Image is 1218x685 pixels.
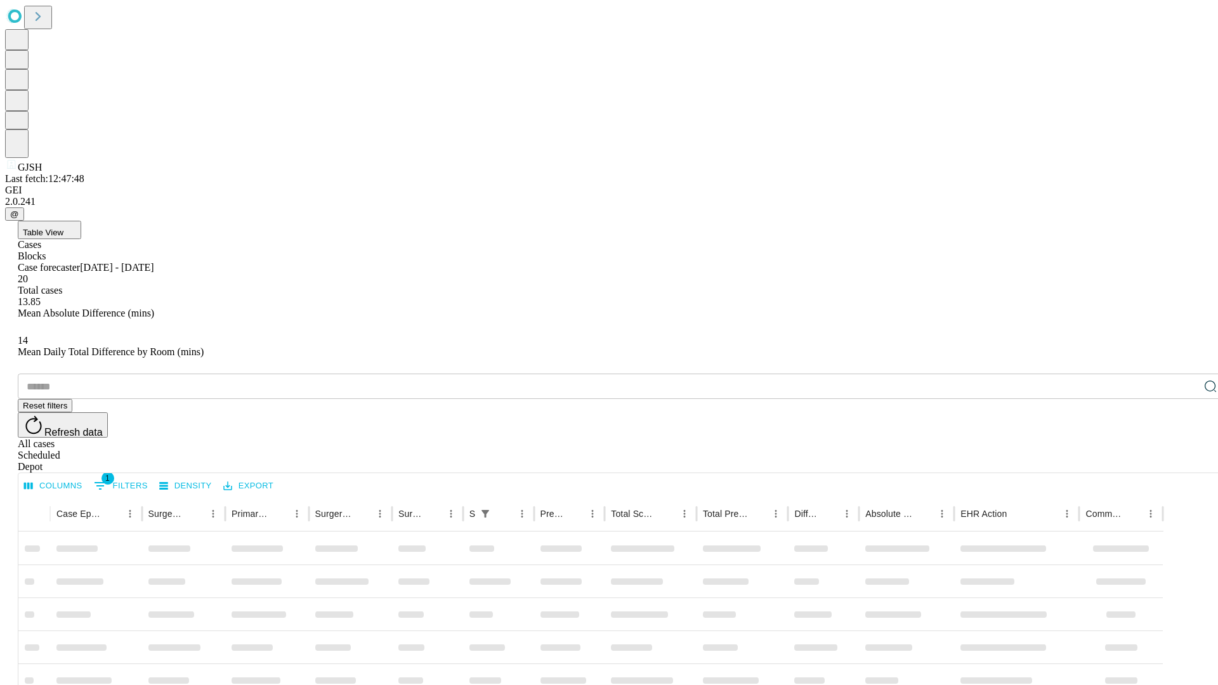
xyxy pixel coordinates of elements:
[424,505,442,523] button: Sort
[915,505,933,523] button: Sort
[18,285,62,296] span: Total cases
[44,427,103,438] span: Refresh data
[1058,505,1076,523] button: Menu
[658,505,676,523] button: Sort
[103,505,121,523] button: Sort
[495,505,513,523] button: Sort
[1124,505,1142,523] button: Sort
[442,505,460,523] button: Menu
[101,472,114,485] span: 1
[865,509,914,519] div: Absolute Difference
[18,273,28,284] span: 20
[353,505,371,523] button: Sort
[288,505,306,523] button: Menu
[21,476,86,496] button: Select columns
[794,509,819,519] div: Difference
[18,262,80,273] span: Case forecaster
[476,505,494,523] div: 1 active filter
[148,509,185,519] div: Surgeon Name
[270,505,288,523] button: Sort
[10,209,19,219] span: @
[220,476,277,496] button: Export
[767,505,785,523] button: Menu
[371,505,389,523] button: Menu
[703,509,749,519] div: Total Predicted Duration
[232,509,268,519] div: Primary Service
[91,476,151,496] button: Show filters
[315,509,352,519] div: Surgery Name
[566,505,584,523] button: Sort
[5,173,84,184] span: Last fetch: 12:47:48
[469,509,475,519] div: Scheduled In Room Duration
[187,505,204,523] button: Sort
[584,505,601,523] button: Menu
[960,509,1007,519] div: EHR Action
[5,196,1213,207] div: 2.0.241
[18,162,42,173] span: GJSH
[18,335,28,346] span: 14
[838,505,856,523] button: Menu
[749,505,767,523] button: Sort
[23,228,63,237] span: Table View
[476,505,494,523] button: Show filters
[56,509,102,519] div: Case Epic Id
[820,505,838,523] button: Sort
[611,509,657,519] div: Total Scheduled Duration
[1085,509,1122,519] div: Comments
[1008,505,1026,523] button: Sort
[18,346,204,357] span: Mean Daily Total Difference by Room (mins)
[18,296,41,307] span: 13.85
[23,401,67,410] span: Reset filters
[933,505,951,523] button: Menu
[18,412,108,438] button: Refresh data
[1142,505,1160,523] button: Menu
[121,505,139,523] button: Menu
[18,221,81,239] button: Table View
[5,207,24,221] button: @
[676,505,693,523] button: Menu
[80,262,154,273] span: [DATE] - [DATE]
[18,399,72,412] button: Reset filters
[156,476,215,496] button: Density
[5,185,1213,196] div: GEI
[513,505,531,523] button: Menu
[204,505,222,523] button: Menu
[540,509,565,519] div: Predicted In Room Duration
[18,308,154,318] span: Mean Absolute Difference (mins)
[398,509,423,519] div: Surgery Date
